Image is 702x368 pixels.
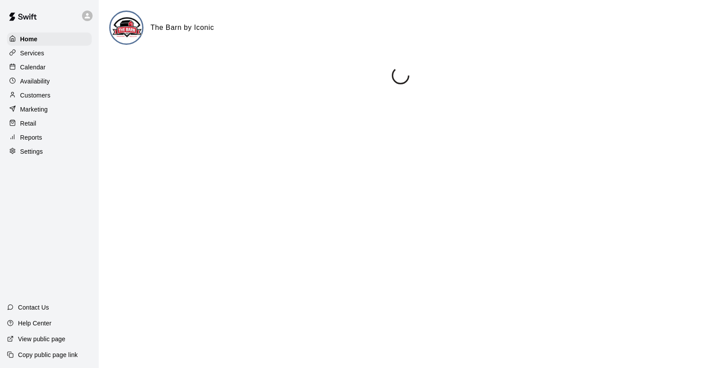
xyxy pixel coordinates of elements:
p: Reports [20,133,42,142]
a: Retail [7,117,92,130]
p: Contact Us [18,303,49,312]
a: Settings [7,145,92,158]
p: Customers [20,91,50,100]
a: Availability [7,75,92,88]
h6: The Barn by Iconic [150,22,214,33]
p: View public page [18,335,65,343]
p: Home [20,35,38,43]
p: Calendar [20,63,46,72]
p: Services [20,49,44,58]
img: The Barn by Iconic logo [111,12,143,45]
p: Availability [20,77,50,86]
p: Copy public page link [18,350,78,359]
p: Marketing [20,105,48,114]
a: Calendar [7,61,92,74]
a: Marketing [7,103,92,116]
p: Settings [20,147,43,156]
a: Home [7,32,92,46]
a: Services [7,47,92,60]
p: Retail [20,119,36,128]
a: Reports [7,131,92,144]
a: Customers [7,89,92,102]
p: Help Center [18,319,51,328]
